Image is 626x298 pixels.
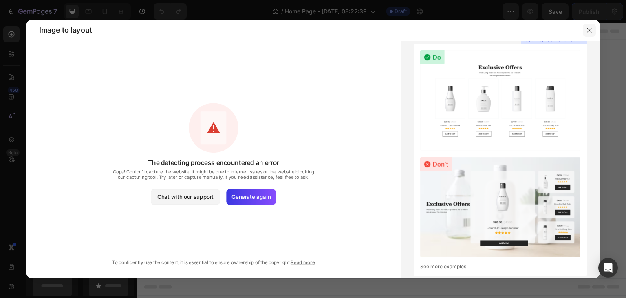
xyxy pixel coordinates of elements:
a: See more examples [420,264,580,269]
button: Chat with our support [151,189,220,205]
div: Start with Sections from sidebar [195,140,294,150]
button: Add sections [185,156,241,173]
div: To confidently use the content, it is essential to ensure ownership of the copyright. [60,260,367,265]
span: Generate again [231,193,271,200]
div: Start with Generating from URL or image [190,202,300,209]
button: Add elements [246,156,304,173]
span: Oops! Couldn't capture the website. It might be due to internet issues or the website blocking ou... [111,169,316,180]
a: Read more [291,260,315,265]
span: The detecting process encountered an error [148,159,279,166]
div: Chat with our support [157,193,214,201]
div: Open Intercom Messenger [598,258,618,278]
span: Image to layout [39,25,92,35]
